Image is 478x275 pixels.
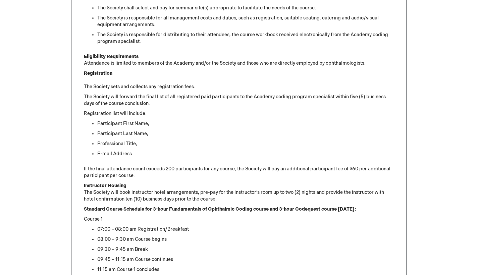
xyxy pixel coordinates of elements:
[84,53,394,67] p: Attendance is limited to members of the Academy and/or the Society and those who are directly emp...
[84,70,394,90] p: The Society sets and collects any registration fees.
[97,130,394,137] li: Participant Last Name,
[97,236,394,243] li: 08:00 – 9:30 am Course begins
[97,120,394,127] li: Participant First Name,
[97,246,394,253] li: 09:30 – 9:45 am Break
[97,15,394,28] li: The Society is responsible for all management costs and duties, such as registration, suitable se...
[84,70,112,76] strong: Registration
[97,256,394,263] li: 09:45 – 11:15 am Course continues
[97,5,394,11] li: The Society shall select and pay for seminar site(s) appropriate to facilitate the needs of the c...
[97,226,394,233] li: 07:00 – 08:00 am Registration/Breakfast
[97,141,394,147] li: Professional Title,
[84,182,394,203] p: The Society will book instructor hotel arrangements, pre-pay for the instructor’s room up to two ...
[84,166,394,179] p: If the final attendance count exceeds 200 participants for any course, the Society will pay an ad...
[84,183,126,188] strong: Instructor Housing
[84,54,139,59] strong: Eligibility Requirements
[97,32,394,45] li: The Society is responsible for distributing to their attendees, the course workbook received elec...
[97,151,394,157] li: E-mail Address
[84,216,394,223] p: Course 1
[84,94,394,107] p: The Society will forward the final list of all registered paid participants to the Academy coding...
[84,206,144,212] strong: Standard Course Schedule
[97,266,394,273] li: 11:15 am Course 1 concludes
[145,206,356,212] strong: for 3-hour Fundamentals of Ophthalmic Coding course and 3-hour Codequest course [DATE]:
[84,110,394,117] p: Registration list will include:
